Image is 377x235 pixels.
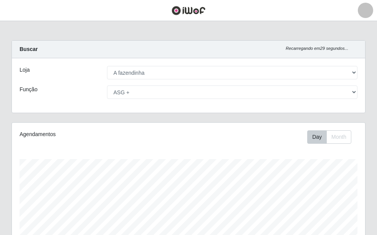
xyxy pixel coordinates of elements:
[307,130,327,144] button: Day
[307,130,351,144] div: First group
[20,85,38,94] label: Função
[20,66,30,74] label: Loja
[20,130,154,138] div: Agendamentos
[286,46,348,51] i: Recarregando em 29 segundos...
[20,46,38,52] strong: Buscar
[171,6,206,15] img: CoreUI Logo
[326,130,351,144] button: Month
[307,130,357,144] div: Toolbar with button groups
